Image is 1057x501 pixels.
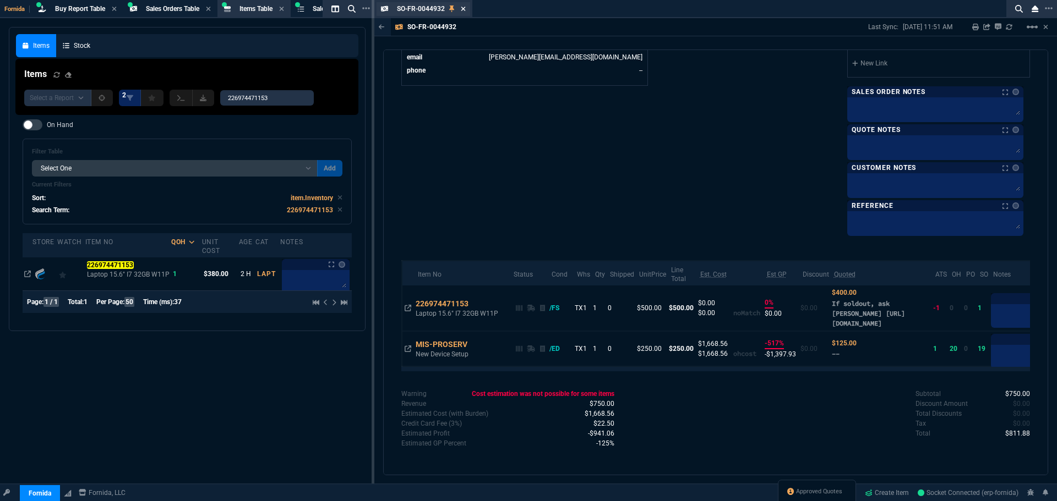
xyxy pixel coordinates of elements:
[635,261,667,285] th: UnitPrice
[767,271,787,278] abbr: Estimated using estimated Cost with Burden
[174,298,182,306] span: 37
[287,206,333,214] code: 226974471153
[204,270,228,278] span: $380.00
[578,428,615,438] p: spec.value
[96,298,124,306] span: Per Page:
[24,270,31,278] nx-icon: Open In Opposite Panel
[85,238,113,246] div: Item No
[279,5,284,14] nx-icon: Close Tab
[57,238,82,246] div: Watch
[407,67,426,74] span: phone
[995,428,1031,438] p: spec.value
[1043,23,1048,31] a: Hide Workbench
[472,390,614,398] span: Cost estimation was not possible for some items
[32,181,342,189] h6: Current Filters
[84,298,88,306] span: 1
[16,34,56,57] a: Items
[591,285,606,331] td: 1
[580,399,615,409] p: spec.value
[1026,20,1039,34] mat-icon: Example home icon
[55,5,105,13] span: Buy Report Table
[588,430,614,437] span: -941.06
[916,428,930,438] p: undefined
[978,345,985,353] span: 19
[509,261,548,285] th: Status
[406,52,643,63] tr: chelsey@advantagegold.com
[1003,409,1031,419] p: spec.value
[637,303,664,313] p: $500.00
[596,439,614,447] span: -1.2547466666666667
[401,428,450,438] p: undefined
[950,304,954,312] span: 0
[32,205,69,215] p: Search Term:
[765,349,796,359] p: -$1,397.93
[590,400,614,408] span: 750
[461,5,466,14] nx-icon: Close Tab
[852,163,916,172] p: Customer Notes
[1045,3,1053,14] nx-icon: Open New Tab
[401,389,427,399] p: undefined
[962,261,976,285] th: PO
[124,297,134,307] span: 50
[995,389,1031,399] p: spec.value
[591,261,606,285] th: Qty
[202,238,236,255] div: Unit Cost
[173,270,177,278] span: 1
[362,3,370,14] nx-icon: Open New Tab
[239,238,253,246] div: Age
[257,270,276,278] span: LAPT
[573,285,591,331] td: TX1
[32,238,54,246] div: Store
[964,345,968,353] span: 0
[586,438,615,448] p: spec.value
[489,53,642,61] a: [PERSON_NAME][EMAIL_ADDRESS][DOMAIN_NAME]
[1005,390,1030,398] span: 750
[733,308,760,318] p: noMatch
[32,193,46,203] p: Sort:
[933,304,940,312] span: -1
[800,344,827,354] p: $0.00
[1013,400,1030,408] span: 0
[700,271,727,278] abbr: Estimated Cost with Burden
[407,23,456,31] p: SO-FR-0044932
[280,238,303,246] div: Notes
[606,261,635,285] th: Shipped
[239,5,273,13] span: Items Table
[47,120,73,129] span: On Hand
[964,304,968,312] span: 0
[59,266,83,282] div: Add to Watchlist
[401,399,426,409] p: undefined
[852,58,1025,68] a: New Link
[637,344,664,354] p: $250.00
[68,298,84,306] span: Total:
[1003,399,1031,409] p: spec.value
[796,487,842,496] span: Approved Quotes
[220,90,314,106] input: Search
[947,261,962,285] th: OH
[852,87,925,96] p: Sales Order Notes
[344,2,360,15] nx-icon: Search
[916,419,926,428] p: undefined
[397,5,445,13] span: SO-FR-0044932
[698,339,733,349] p: $1,668.56
[27,298,43,306] span: Page:
[868,23,903,31] p: Last Sync:
[291,194,333,202] code: item.Inventory
[639,67,642,74] a: --
[916,389,941,399] p: undefined
[549,344,570,354] div: /ED
[416,298,479,309] div: 226974471153
[4,5,30,13] span: Fornida
[549,303,570,313] div: /FS
[903,23,952,31] p: [DATE] 11:51 AM
[832,350,840,358] span: --
[171,238,186,246] div: QOH
[32,148,342,156] h6: Filter Table
[401,409,488,419] p: Cost with burden
[976,261,989,285] th: SO
[667,261,696,285] th: Line Total
[933,345,937,353] span: 1
[405,304,411,312] nx-icon: Open In Opposite Panel
[800,303,827,313] p: $0.00
[87,261,134,269] mark: 226974471153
